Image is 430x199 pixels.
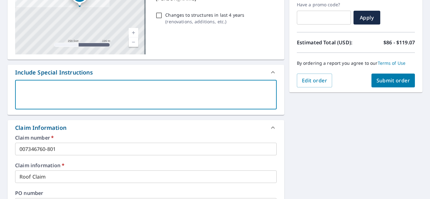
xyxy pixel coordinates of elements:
[165,12,244,18] p: Changes to structures in last 4 years
[15,135,277,140] label: Claim number
[354,11,380,25] button: Apply
[359,14,375,21] span: Apply
[378,60,406,66] a: Terms of Use
[297,2,351,8] label: Have a promo code?
[15,124,66,132] div: Claim Information
[15,68,93,77] div: Include Special Instructions
[302,77,327,84] span: Edit order
[15,191,277,196] label: PO number
[8,65,284,80] div: Include Special Instructions
[297,74,332,87] button: Edit order
[297,39,356,46] p: Estimated Total (USD):
[376,77,410,84] span: Submit order
[165,18,244,25] p: ( renovations, additions, etc. )
[383,39,415,46] p: $86 - $119.07
[371,74,415,87] button: Submit order
[15,163,277,168] label: Claim information
[129,28,138,37] a: Current Level 17, Zoom In
[8,120,284,135] div: Claim Information
[129,37,138,47] a: Current Level 17, Zoom Out
[297,60,415,66] p: By ordering a report you agree to our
